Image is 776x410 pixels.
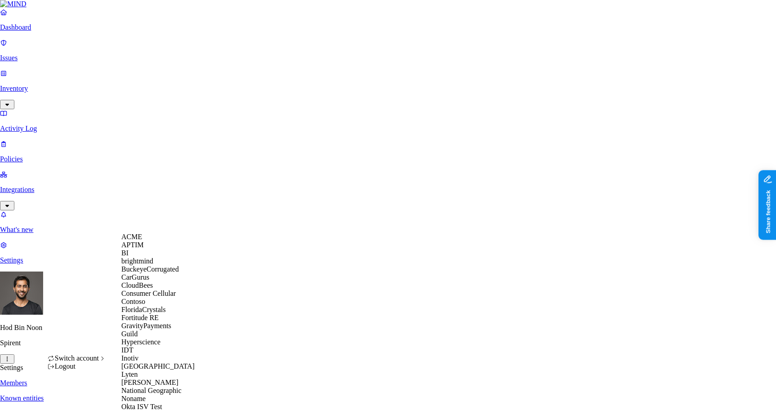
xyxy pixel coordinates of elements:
span: [GEOGRAPHIC_DATA] [121,362,195,370]
span: Lyten [121,370,137,378]
span: CloudBees [121,281,153,289]
span: APTIM [121,241,144,249]
span: Noname [121,395,146,402]
span: FloridaCrystals [121,306,166,313]
span: BuckeyeCorrugated [121,265,179,273]
span: IDT [121,346,133,354]
div: Logout [48,362,106,370]
span: brightmind [121,257,153,265]
span: GravityPayments [121,322,171,330]
span: BI [121,249,129,257]
span: CarGurus [121,273,149,281]
span: ACME [121,233,142,241]
span: Hyperscience [121,338,160,346]
span: Fortitude RE [121,314,159,321]
span: [PERSON_NAME] [121,379,178,386]
span: Contoso [121,298,145,305]
span: Consumer Cellular [121,290,176,297]
span: Switch account [55,354,99,362]
span: National Geographic [121,387,182,394]
span: Inotiv [121,354,138,362]
span: Guild [121,330,137,338]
